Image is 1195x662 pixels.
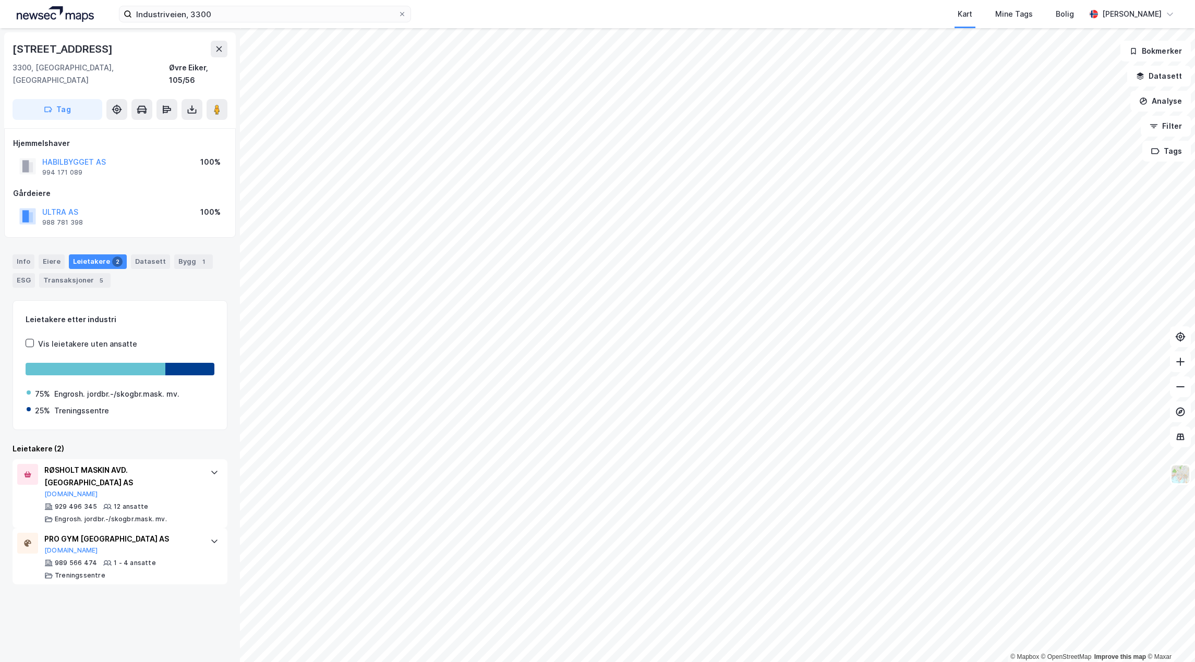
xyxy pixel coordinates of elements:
div: 994 171 089 [42,168,82,177]
div: Hjemmelshaver [13,137,227,150]
div: Kart [958,8,972,20]
div: 1 [198,256,209,267]
div: Gårdeiere [13,187,227,200]
div: Øvre Eiker, 105/56 [169,62,227,87]
div: 988 781 398 [42,218,83,227]
div: Kontrollprogram for chat [1143,612,1195,662]
button: Filter [1141,116,1191,137]
button: Tag [13,99,102,120]
div: 1 - 4 ansatte [114,559,156,567]
iframe: Chat Widget [1143,612,1195,662]
a: Mapbox [1010,653,1039,660]
div: 929 496 345 [55,502,97,511]
a: Improve this map [1094,653,1146,660]
div: 12 ansatte [114,502,148,511]
div: 3300, [GEOGRAPHIC_DATA], [GEOGRAPHIC_DATA] [13,62,169,87]
button: Bokmerker [1120,41,1191,62]
div: Treningssentre [55,571,105,580]
img: logo.a4113a55bc3d86da70a041830d287a7e.svg [17,6,94,22]
div: Engrosh. jordbr.-/skogbr.mask. mv. [55,515,167,523]
div: Leietakere [69,254,127,269]
div: [PERSON_NAME] [1102,8,1162,20]
div: 5 [96,275,106,286]
div: 100% [200,206,221,218]
div: 2 [112,256,123,267]
div: Bygg [174,254,213,269]
div: Engrosh. jordbr.-/skogbr.mask. mv. [54,388,179,400]
button: [DOMAIN_NAME] [44,490,98,498]
div: Eiere [39,254,65,269]
div: Treningssentre [54,404,109,417]
div: Leietakere etter industri [26,313,214,326]
div: 100% [200,156,221,168]
div: [STREET_ADDRESS] [13,41,115,57]
div: Mine Tags [995,8,1033,20]
div: Bolig [1056,8,1074,20]
div: ESG [13,273,35,288]
div: Transaksjoner [39,273,111,288]
a: OpenStreetMap [1041,653,1092,660]
button: Tags [1142,141,1191,162]
button: [DOMAIN_NAME] [44,546,98,555]
div: 25% [35,404,50,417]
div: 989 566 474 [55,559,97,567]
div: Vis leietakere uten ansatte [38,338,137,350]
button: Datasett [1127,66,1191,87]
img: Z [1170,464,1190,484]
div: 75% [35,388,50,400]
div: Datasett [131,254,170,269]
div: PRO GYM [GEOGRAPHIC_DATA] AS [44,533,200,545]
input: Søk på adresse, matrikkel, gårdeiere, leietakere eller personer [132,6,398,22]
button: Analyse [1130,91,1191,112]
div: RØSHOLT MASKIN AVD. [GEOGRAPHIC_DATA] AS [44,464,200,489]
div: Leietakere (2) [13,443,227,455]
div: Info [13,254,34,269]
